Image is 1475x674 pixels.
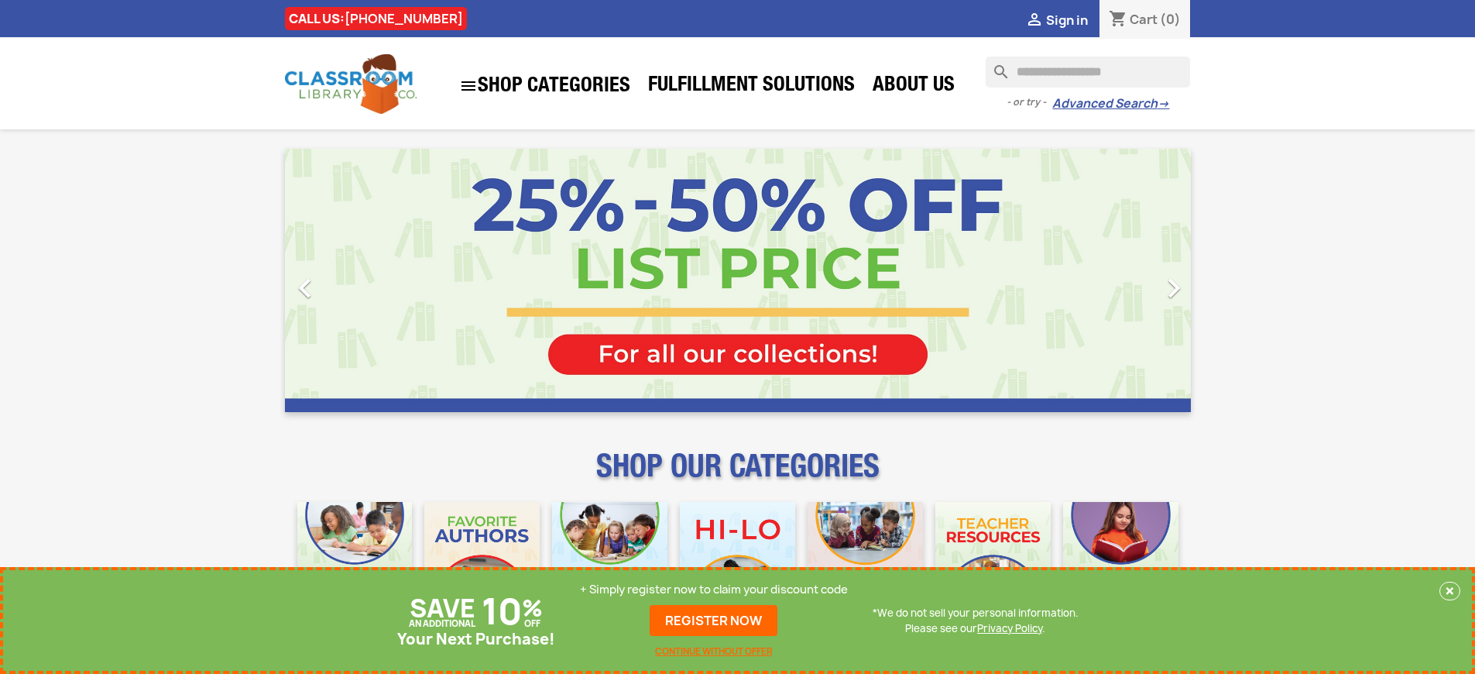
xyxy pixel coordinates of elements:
input: Search [986,57,1190,88]
img: CLC_Teacher_Resources_Mobile.jpg [935,502,1051,617]
a: Next [1055,149,1191,412]
ul: Carousel container [285,149,1191,412]
span: (0) [1160,11,1181,28]
span: Sign in [1046,12,1088,29]
a: About Us [865,71,962,102]
i:  [1154,269,1193,308]
img: CLC_Dyslexia_Mobile.jpg [1063,502,1178,617]
img: CLC_Favorite_Authors_Mobile.jpg [424,502,540,617]
div: CALL US: [285,7,467,30]
i:  [286,269,324,308]
span: - or try - [1007,95,1052,110]
a: Advanced Search→ [1052,96,1169,112]
img: Classroom Library Company [285,54,417,114]
img: CLC_Fiction_Nonfiction_Mobile.jpg [808,502,923,617]
img: CLC_Phonics_And_Decodables_Mobile.jpg [552,502,667,617]
span: → [1158,96,1169,112]
a: Previous [285,149,421,412]
i: shopping_cart [1109,11,1127,29]
a:  Sign in [1025,12,1088,29]
a: SHOP CATEGORIES [451,69,638,103]
p: SHOP OUR CATEGORIES [285,462,1191,490]
span: Cart [1130,11,1158,28]
a: [PHONE_NUMBER] [345,10,463,27]
a: Fulfillment Solutions [640,71,863,102]
img: CLC_Bulk_Mobile.jpg [297,502,413,617]
img: CLC_HiLo_Mobile.jpg [680,502,795,617]
i: search [986,57,1004,75]
i:  [1025,12,1044,30]
i:  [459,77,478,95]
